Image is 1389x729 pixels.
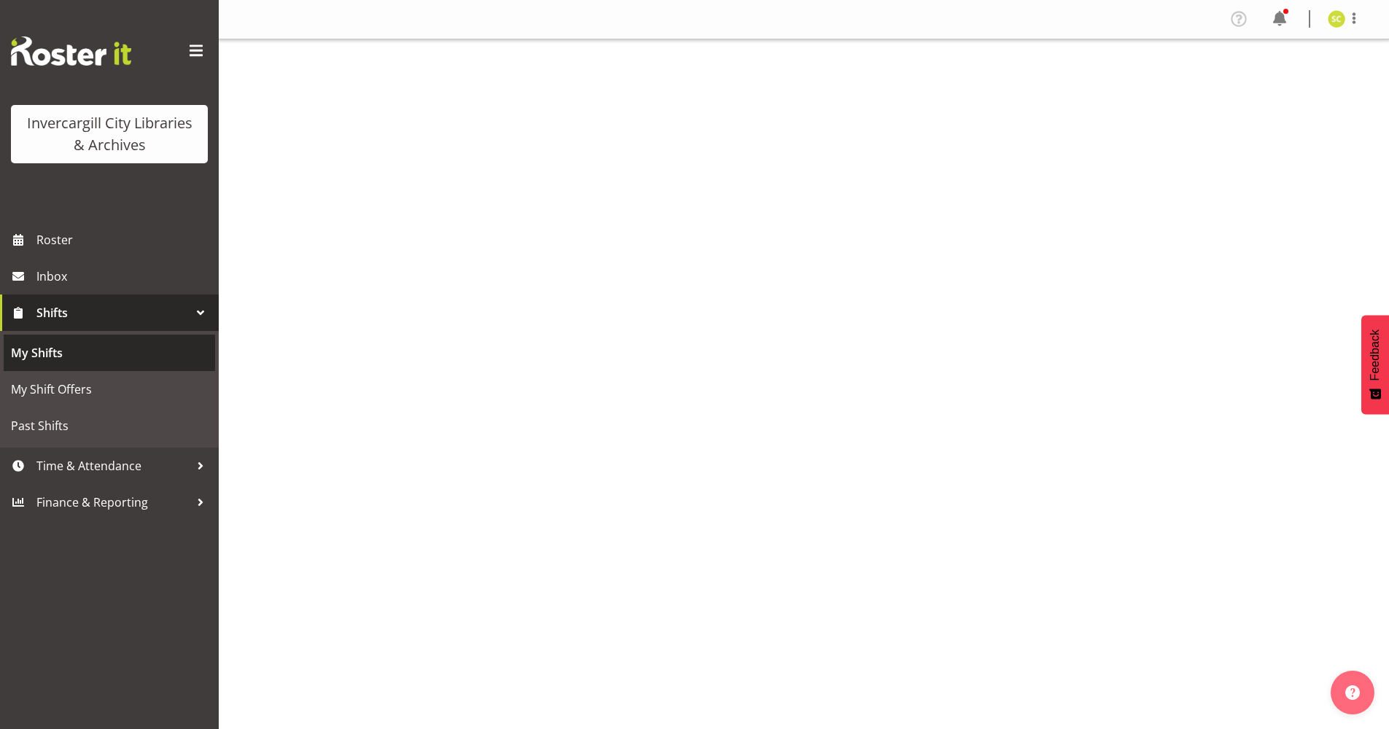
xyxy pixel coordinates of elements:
span: Shifts [36,302,190,324]
span: Inbox [36,265,211,287]
span: My Shift Offers [11,378,208,400]
span: Roster [36,229,211,251]
img: help-xxl-2.png [1345,685,1360,700]
span: Finance & Reporting [36,491,190,513]
span: Past Shifts [11,415,208,437]
img: samuel-carter11687.jpg [1328,10,1345,28]
span: My Shifts [11,342,208,364]
img: Rosterit website logo [11,36,131,66]
a: Past Shifts [4,408,215,444]
a: My Shift Offers [4,371,215,408]
span: Time & Attendance [36,455,190,477]
span: Feedback [1369,330,1382,381]
button: Feedback - Show survey [1361,315,1389,414]
a: My Shifts [4,335,215,371]
div: Invercargill City Libraries & Archives [26,112,193,156]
